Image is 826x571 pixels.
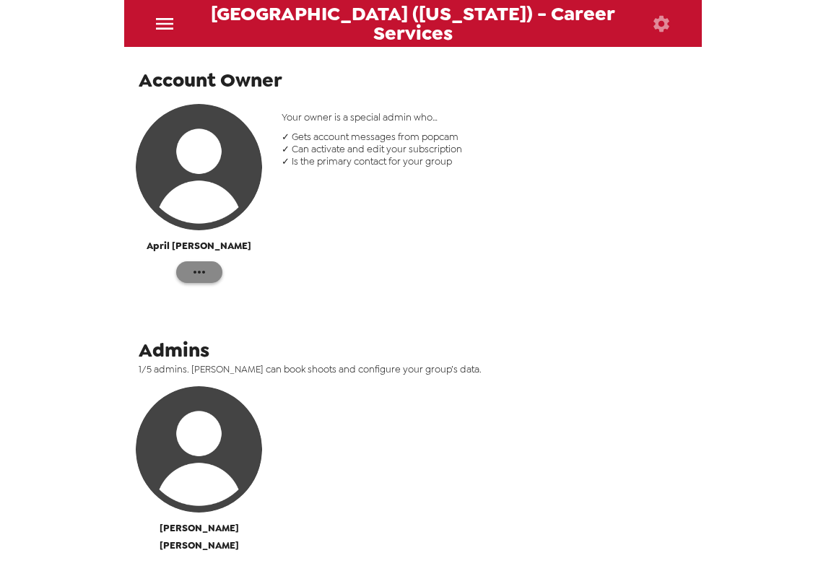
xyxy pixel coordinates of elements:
[131,386,267,561] button: [PERSON_NAME] [PERSON_NAME]
[282,131,688,143] span: ✓ Gets account messages from popcam
[282,155,688,167] span: ✓ Is the primary contact for your group
[136,104,262,261] button: April [PERSON_NAME]
[139,67,282,93] span: Account Owner
[147,237,251,254] span: April [PERSON_NAME]
[188,4,638,43] span: [GEOGRAPHIC_DATA] ([US_STATE]) - Career Services
[282,111,688,123] span: Your owner is a special admin who…
[282,143,688,155] span: ✓ Can activate and edit your subscription
[131,520,267,554] span: [PERSON_NAME] [PERSON_NAME]
[139,363,698,375] span: 1/5 admins. [PERSON_NAME] can book shoots and configure your group’s data.
[139,337,209,363] span: Admins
